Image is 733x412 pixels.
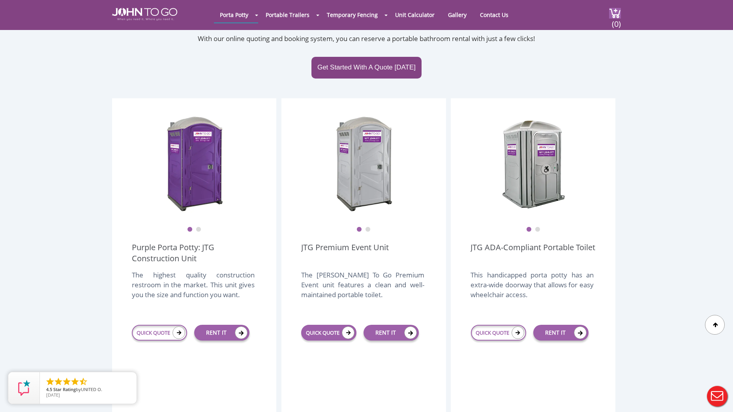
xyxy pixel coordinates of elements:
[364,325,419,341] a: RENT IT
[471,325,526,341] a: QUICK QUOTE
[474,7,514,22] a: Contact Us
[46,392,60,398] span: [DATE]
[194,325,249,341] a: RENT IT
[187,227,193,232] button: 1 of 2
[502,114,565,213] img: ADA Handicapped Accessible Unit
[112,34,621,43] p: With our online quoting and booking system, you can reserve a portable bathroom rental with just ...
[356,227,362,232] button: 1 of 2
[301,325,356,341] a: QUICK QUOTE
[609,8,621,19] img: cart a
[132,242,257,264] a: Purple Porta Potty: JTG Construction Unit
[526,227,532,232] button: 1 of 2
[62,377,71,386] li: 
[132,325,187,341] a: QUICK QUOTE
[46,386,52,392] span: 4.5
[81,386,102,392] span: UNITED O.
[54,377,63,386] li: 
[196,227,201,232] button: 2 of 2
[45,377,55,386] li: 
[53,386,76,392] span: Star Rating
[311,57,422,78] a: Get Started With A Quote [DATE]
[214,7,254,22] a: Porta Potty
[471,270,593,308] div: This handicapped porta potty has an extra-wide doorway that allows for easy wheelchair access.
[471,242,595,264] a: JTG ADA-Compliant Portable Toilet
[301,242,389,264] a: JTG Premium Event Unit
[321,7,384,22] a: Temporary Fencing
[611,12,621,29] span: (0)
[79,377,88,386] li: 
[16,380,32,396] img: Review Rating
[70,377,80,386] li: 
[365,227,371,232] button: 2 of 2
[701,380,733,412] button: Live Chat
[442,7,472,22] a: Gallery
[46,387,130,393] span: by
[535,227,540,232] button: 2 of 2
[260,7,315,22] a: Portable Trailers
[389,7,441,22] a: Unit Calculator
[112,8,177,21] img: JOHN to go
[301,270,424,308] div: The [PERSON_NAME] To Go Premium Event unit features a clean and well-maintained portable toilet.
[132,270,255,308] div: The highest quality construction restroom in the market. This unit gives you the size and functio...
[533,325,589,341] a: RENT IT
